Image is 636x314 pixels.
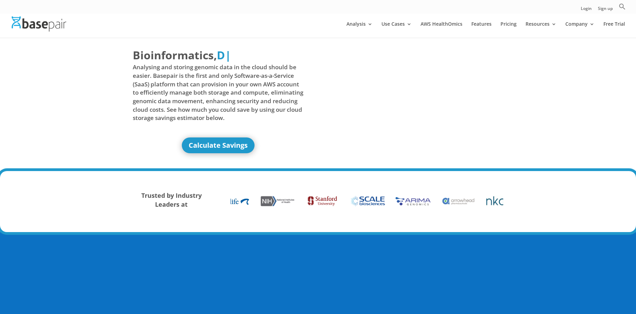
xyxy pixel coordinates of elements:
[581,7,592,14] a: Login
[565,22,594,38] a: Company
[323,47,494,143] iframe: Basepair - NGS Analysis Simplified
[603,22,625,38] a: Free Trial
[471,22,492,38] a: Features
[133,63,304,122] span: Analysing and storing genomic data in the cloud should be easier. Basepair is the first and only ...
[619,3,626,10] svg: Search
[182,137,255,153] a: Calculate Savings
[12,16,66,31] img: Basepair
[598,7,613,14] a: Sign up
[141,191,202,208] strong: Trusted by Industry Leaders at
[619,3,626,14] a: Search Icon Link
[526,22,556,38] a: Resources
[500,22,517,38] a: Pricing
[225,48,231,62] span: |
[217,48,225,62] span: D
[421,22,462,38] a: AWS HealthOmics
[381,22,412,38] a: Use Cases
[133,47,217,63] span: Bioinformatics,
[346,22,373,38] a: Analysis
